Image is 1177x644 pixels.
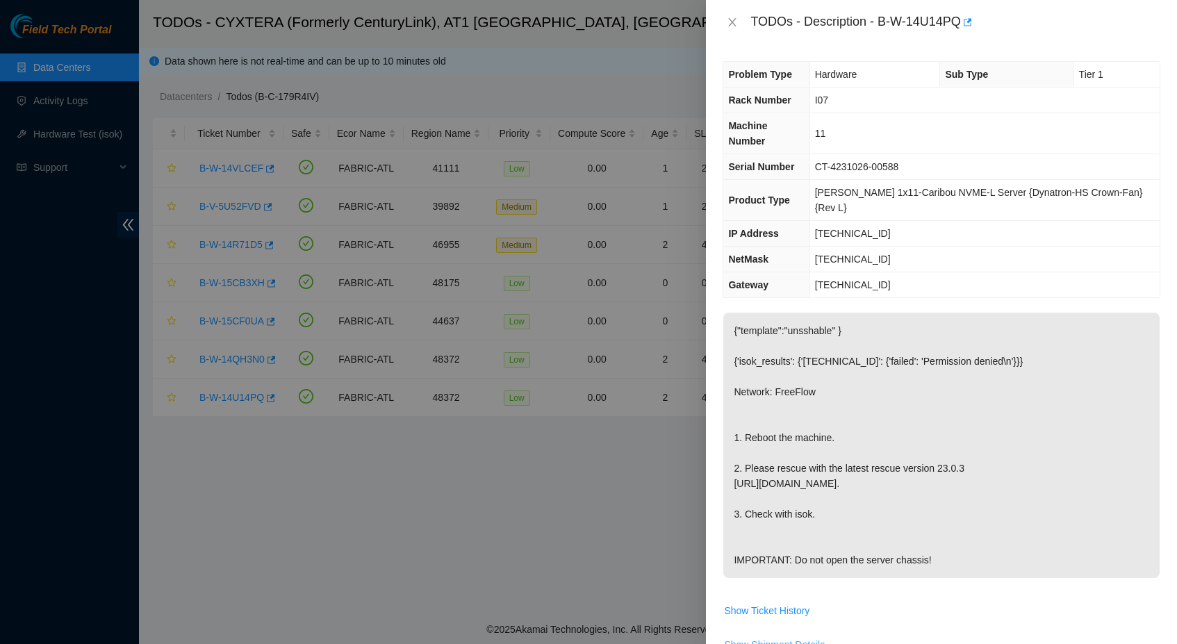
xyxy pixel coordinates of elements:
[815,94,828,106] span: I07
[723,16,742,29] button: Close
[727,17,738,28] span: close
[723,600,810,622] button: Show Ticket History
[723,313,1160,578] p: {"template":"unsshable" } {'isok_results': {'[TECHNICAL_ID]': {'failed': 'Permission denied\n'}}}...
[728,120,767,147] span: Machine Number
[728,254,768,265] span: NetMask
[815,161,899,172] span: CT-4231026-00588
[945,69,988,80] span: Sub Type
[724,603,809,618] span: Show Ticket History
[728,94,791,106] span: Rack Number
[815,128,826,139] span: 11
[815,279,891,290] span: [TECHNICAL_ID]
[815,228,891,239] span: [TECHNICAL_ID]
[815,187,1143,213] span: [PERSON_NAME] 1x11-Caribou NVME-L Server {Dynatron-HS Crown-Fan}{Rev L}
[815,254,891,265] span: [TECHNICAL_ID]
[728,279,768,290] span: Gateway
[815,69,857,80] span: Hardware
[750,11,1160,33] div: TODOs - Description - B-W-14U14PQ
[728,69,792,80] span: Problem Type
[1079,69,1103,80] span: Tier 1
[728,195,789,206] span: Product Type
[728,228,778,239] span: IP Address
[728,161,794,172] span: Serial Number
